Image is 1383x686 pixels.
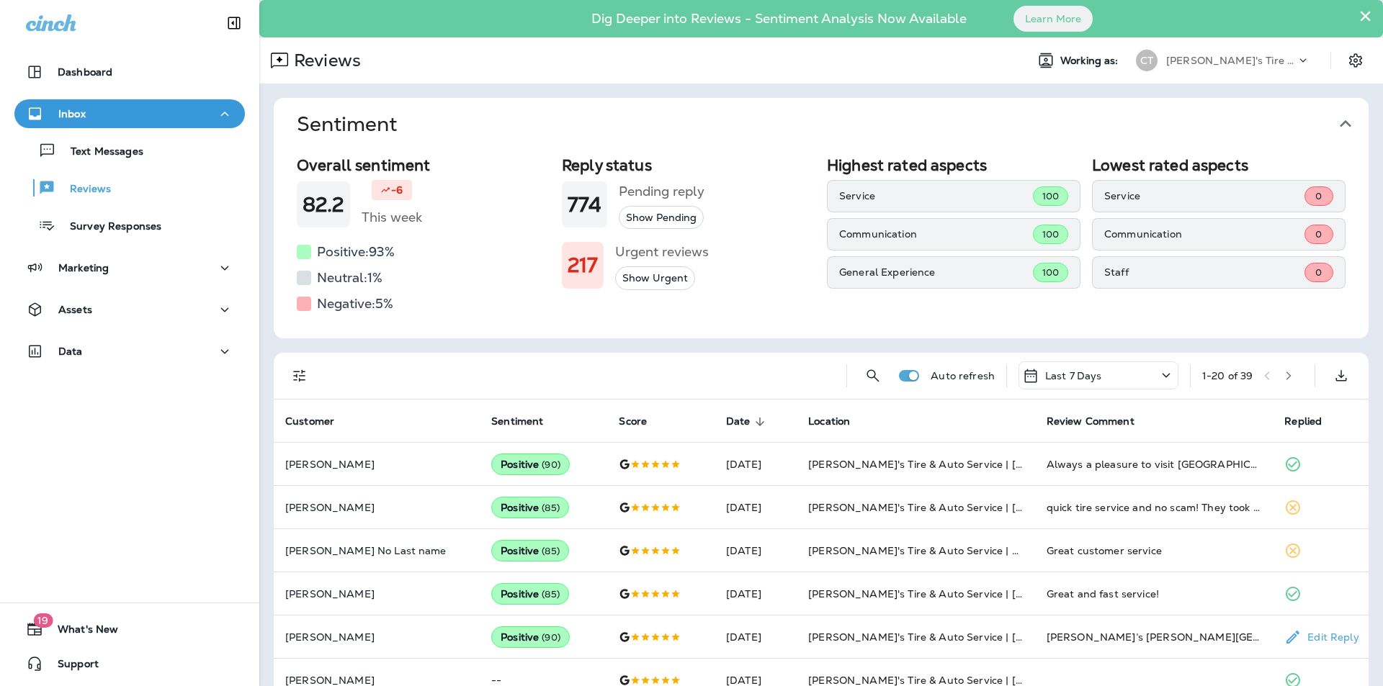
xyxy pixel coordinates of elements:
td: [DATE] [715,486,797,529]
button: Filters [285,361,314,390]
span: Date [726,415,751,428]
div: Sentiment [274,150,1369,338]
span: ( 85 ) [542,588,560,600]
span: Location [808,415,869,428]
p: Dig Deeper into Reviews - Sentiment Analysis Now Available [550,17,1008,21]
td: [DATE] [715,529,797,572]
span: [PERSON_NAME]'s Tire & Auto Service | [PERSON_NAME][GEOGRAPHIC_DATA] [808,631,1213,644]
span: ( 85 ) [542,502,560,514]
p: [PERSON_NAME] [285,631,468,643]
button: Close [1359,4,1372,27]
p: Service [839,190,1033,202]
div: CT [1136,50,1158,71]
button: Dashboard [14,58,245,86]
span: [PERSON_NAME]'s Tire & Auto Service | [GEOGRAPHIC_DATA] [808,501,1124,514]
p: [PERSON_NAME] [285,502,468,513]
p: [PERSON_NAME] [285,459,468,470]
h5: Positive: 93 % [317,240,395,263]
button: Settings [1343,48,1369,73]
span: 100 [1042,266,1059,279]
p: Survey Responses [55,220,161,234]
p: -6 [391,183,403,197]
p: Data [58,346,83,357]
button: Learn More [1013,6,1093,32]
span: What's New [43,623,118,641]
div: Great customer service [1047,543,1262,558]
span: Date [726,415,769,428]
button: Assets [14,295,245,324]
h2: Reply status [562,156,815,174]
button: Show Urgent [615,266,695,290]
span: [PERSON_NAME]'s Tire & Auto Service | [PERSON_NAME][GEOGRAPHIC_DATA] [808,458,1213,471]
h1: Sentiment [297,112,397,136]
h1: 217 [568,253,598,277]
span: Replied [1284,415,1341,428]
div: Positive [491,540,569,561]
p: [PERSON_NAME]'s Tire & Auto [1166,55,1296,66]
button: Sentiment [285,98,1380,150]
p: Text Messages [56,145,143,159]
span: Sentiment [491,415,562,428]
button: Show Pending [619,206,704,230]
p: Communication [1104,228,1304,240]
div: Positive [491,453,570,475]
p: General Experience [839,266,1033,278]
span: Location [808,415,850,428]
span: 100 [1042,190,1059,202]
p: [PERSON_NAME] [285,674,468,686]
span: Sentiment [491,415,543,428]
h1: 774 [568,193,601,217]
span: Customer [285,415,334,428]
button: 19What's New [14,615,245,644]
h5: Urgent reviews [615,240,709,263]
p: Reviews [288,50,361,71]
p: Marketing [58,262,109,274]
span: ( 90 ) [542,459,560,471]
h5: This week [362,206,422,229]
span: 100 [1042,228,1059,240]
button: Marketing [14,253,245,282]
td: [DATE] [715,615,797,659]
span: Score [619,415,666,428]
p: Assets [58,304,92,315]
div: Positive [491,626,570,648]
p: Edit Reply [1302,631,1359,643]
span: 0 [1315,228,1322,240]
span: Replied [1284,415,1322,428]
div: Positive [491,583,569,605]
h2: Overall sentiment [297,156,550,174]
button: Text Messages [14,135,245,166]
button: Reviews [14,173,245,203]
td: [DATE] [715,443,797,486]
p: [PERSON_NAME] [285,588,468,600]
h5: Neutral: 1 % [317,266,382,289]
div: Great and fast service! [1047,587,1262,601]
h5: Negative: 5 % [317,292,393,315]
p: Reviews [55,183,111,197]
div: Positive [491,497,569,518]
span: 0 [1315,266,1322,279]
span: Review Comment [1047,415,1153,428]
span: Review Comment [1047,415,1134,428]
p: Last 7 Days [1045,370,1102,382]
p: [PERSON_NAME] No Last name [285,545,468,556]
span: Score [619,415,647,428]
button: Inbox [14,99,245,128]
div: Chabill’s Denham Springs is where I always turn for tire and auto repairs! The staff is super fri... [1047,630,1262,644]
div: 1 - 20 of 39 [1202,370,1253,382]
span: Customer [285,415,353,428]
h1: 82.2 [303,193,344,217]
h5: Pending reply [619,180,704,203]
button: Export as CSV [1327,361,1356,390]
h2: Lowest rated aspects [1092,156,1346,174]
span: Working as: [1060,55,1122,67]
span: Support [43,658,99,675]
h2: Highest rated aspects [827,156,1080,174]
p: Staff [1104,266,1304,278]
span: 0 [1315,190,1322,202]
p: Inbox [58,108,86,119]
p: Service [1104,190,1304,202]
td: [DATE] [715,572,797,615]
span: 19 [33,613,53,628]
span: [PERSON_NAME]'s Tire & Auto Service | Verot [808,544,1039,557]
